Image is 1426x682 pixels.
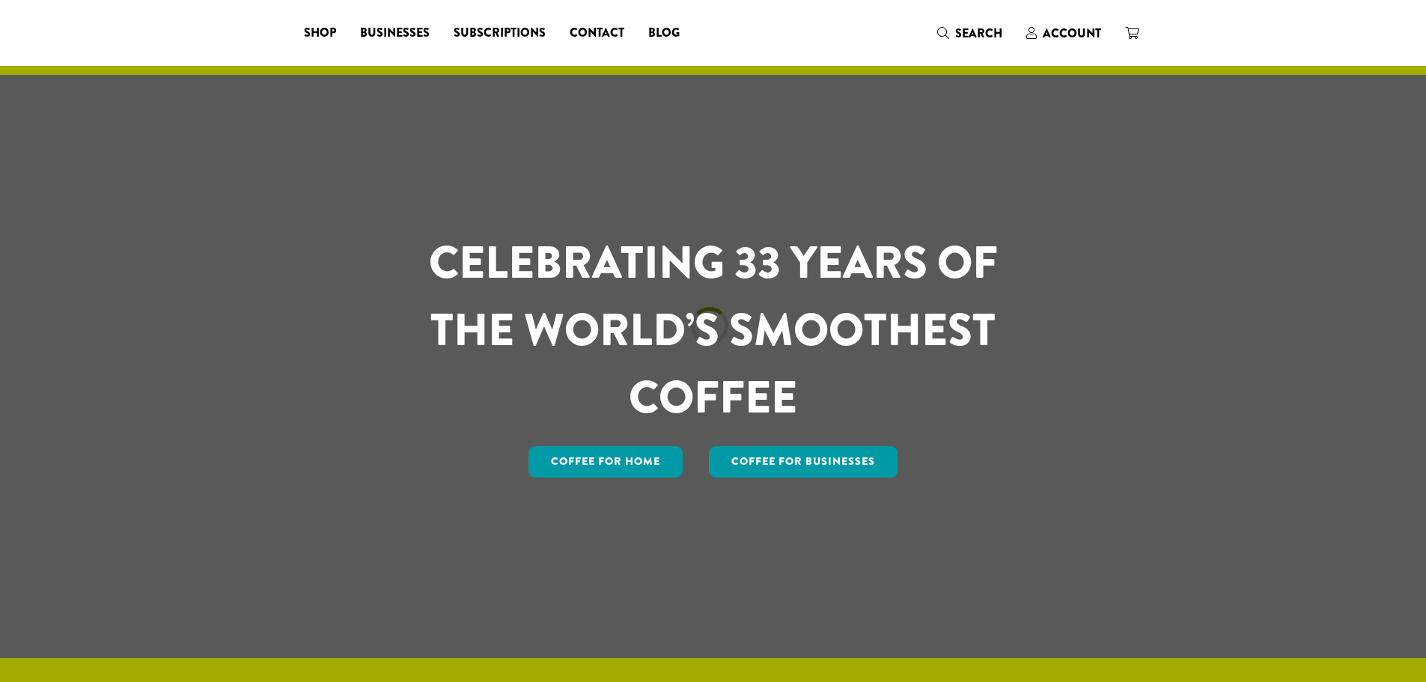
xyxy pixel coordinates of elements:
span: Subscriptions [454,24,546,43]
span: Contact [570,24,624,43]
a: Contact [558,21,636,45]
a: Account [1014,21,1113,46]
a: Blog [636,21,692,45]
a: Search [925,21,1014,46]
span: Shop [304,24,336,43]
span: Blog [648,24,680,43]
span: Businesses [360,24,430,43]
h1: CELEBRATING 33 YEARS OF THE WORLD’S SMOOTHEST COFFEE [385,229,1042,431]
span: Account [1043,25,1101,42]
a: Shop [292,21,348,45]
a: Subscriptions [442,21,558,45]
a: Coffee For Businesses [709,446,898,478]
span: Search [955,25,1002,42]
a: Businesses [348,21,442,45]
a: Coffee for Home [528,446,683,478]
